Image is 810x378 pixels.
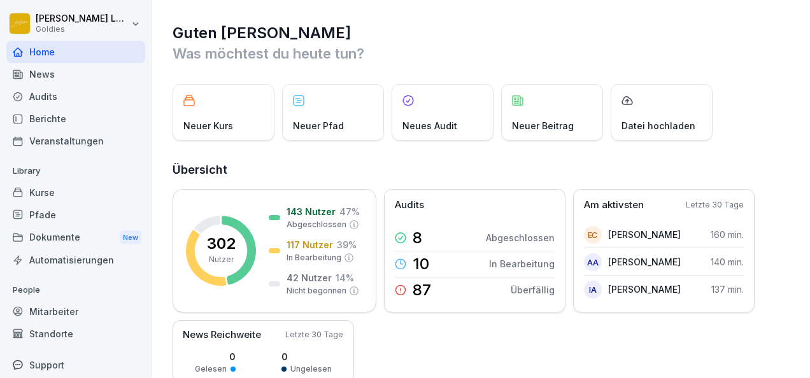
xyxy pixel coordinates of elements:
[36,25,129,34] p: Goldies
[281,350,332,363] p: 0
[711,228,744,241] p: 160 min.
[686,199,744,211] p: Letzte 30 Tage
[6,204,145,226] a: Pfade
[6,354,145,376] div: Support
[173,43,791,64] p: Was möchtest du heute tun?
[584,226,602,244] div: EC
[413,230,422,246] p: 8
[337,238,357,251] p: 39 %
[512,119,574,132] p: Neuer Beitrag
[287,238,333,251] p: 117 Nutzer
[6,63,145,85] a: News
[584,281,602,298] div: IA
[584,253,602,271] div: AA
[395,198,424,213] p: Audits
[711,255,744,269] p: 140 min.
[6,41,145,63] a: Home
[486,231,555,244] p: Abgeschlossen
[511,283,555,297] p: Überfällig
[608,255,681,269] p: [PERSON_NAME]
[6,108,145,130] a: Berichte
[608,283,681,296] p: [PERSON_NAME]
[209,254,234,265] p: Nutzer
[195,363,227,375] p: Gelesen
[6,226,145,249] a: DokumenteNew
[183,119,233,132] p: Neuer Kurs
[36,13,129,24] p: [PERSON_NAME] Loska
[711,283,744,296] p: 137 min.
[413,283,431,298] p: 87
[207,236,236,251] p: 302
[290,363,332,375] p: Ungelesen
[287,285,346,297] p: Nicht begonnen
[285,329,343,340] p: Letzte 30 Tage
[6,130,145,152] a: Veranstaltungen
[6,249,145,271] a: Automatisierungen
[584,198,644,213] p: Am aktivsten
[120,230,141,245] div: New
[287,271,332,284] p: 42 Nutzer
[293,119,344,132] p: Neuer Pfad
[489,257,555,270] p: In Bearbeitung
[6,280,145,300] p: People
[183,328,261,342] p: News Reichweite
[402,119,457,132] p: Neues Audit
[173,161,791,179] h2: Übersicht
[173,23,791,43] h1: Guten [PERSON_NAME]
[6,85,145,108] a: Audits
[6,323,145,345] a: Standorte
[6,181,145,204] a: Kurse
[608,228,681,241] p: [PERSON_NAME]
[6,226,145,249] div: Dokumente
[336,271,354,284] p: 14 %
[413,256,429,272] p: 10
[287,205,336,218] p: 143 Nutzer
[339,205,360,218] p: 47 %
[287,252,341,263] p: In Bearbeitung
[195,350,236,363] p: 0
[622,119,695,132] p: Datei hochladen
[6,161,145,181] p: Library
[287,219,346,230] p: Abgeschlossen
[6,300,145,323] a: Mitarbeiter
